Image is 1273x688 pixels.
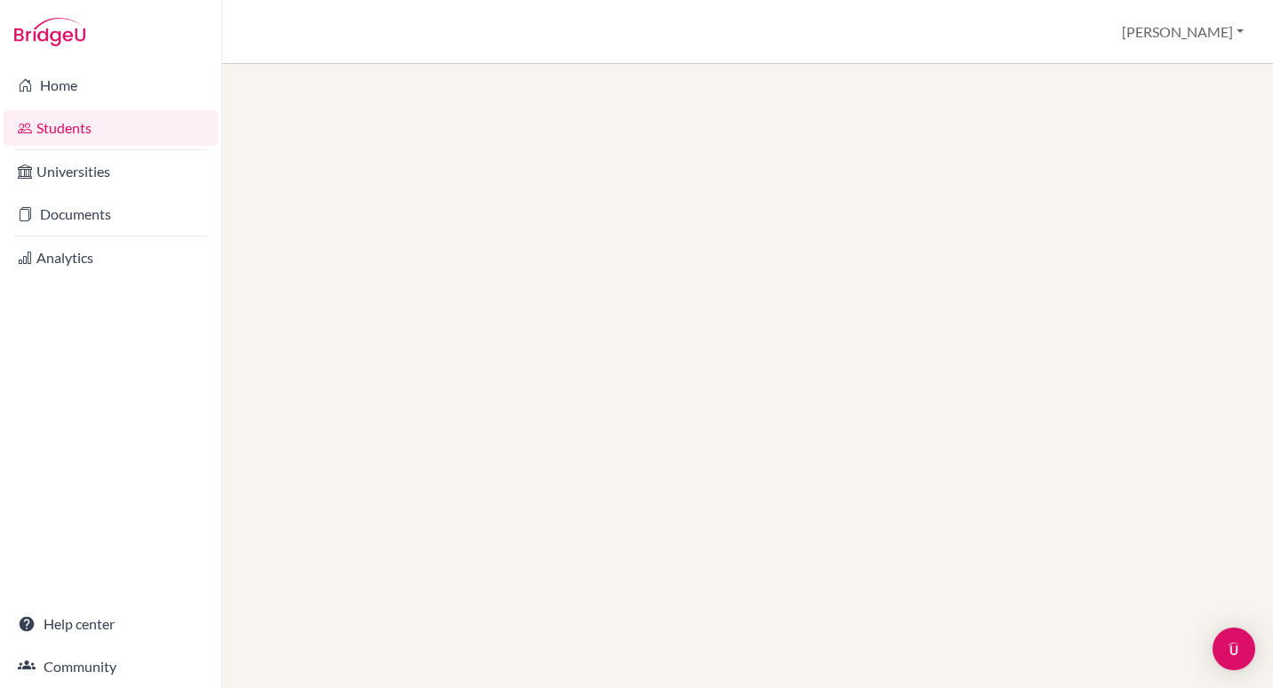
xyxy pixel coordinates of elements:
[4,606,218,642] a: Help center
[4,240,218,276] a: Analytics
[4,68,218,103] a: Home
[4,196,218,232] a: Documents
[14,18,85,46] img: Bridge-U
[1213,628,1255,670] div: Open Intercom Messenger
[4,110,218,146] a: Students
[4,154,218,189] a: Universities
[4,649,218,684] a: Community
[1114,15,1252,49] button: [PERSON_NAME]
